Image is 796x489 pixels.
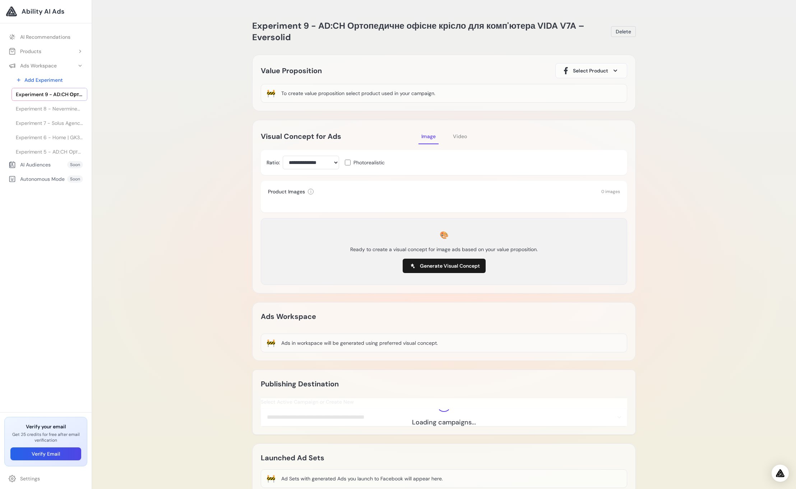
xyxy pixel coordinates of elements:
button: Image [418,128,439,144]
div: Autonomous Mode [9,175,65,183]
button: Select Product [555,63,627,78]
span: Select Product [573,67,608,74]
div: 🚧 [267,88,276,98]
a: Experiment 6 - Home | GK3 Capital [11,131,87,144]
span: Experiment 6 - Home | GK3 Capital [16,134,83,141]
input: Photorealistic [345,160,351,165]
span: Experiment 9 - AD:CH Ортопедичне офісне крісло для комп'ютера VIDA V7A – Eversolid [16,91,83,98]
button: Generate Visual Concept [403,259,486,273]
h3: Product Images [268,188,305,195]
a: Experiment 8 - Nevermined | The AI Billing and Payments Infrastructure [11,102,87,115]
button: Delete [611,26,636,37]
h2: Ads Workspace [261,311,316,322]
p: Ready to create a visual concept for image ads based on your value proposition. [350,246,538,253]
span: Loading campaigns... [412,418,476,427]
button: Products [4,45,87,58]
div: 🚧 [267,338,276,348]
h3: Verify your email [10,423,81,430]
span: Image [421,133,436,140]
button: Verify Email [10,447,81,460]
span: Experiment 9 - AD:CH Ортопедичне офісне крісло для комп'ютера VIDA V7A – Eversolid [252,20,584,43]
a: Add Experiment [11,74,87,86]
span: Generate Visual Concept [420,262,480,269]
div: Ad Sets with generated Ads you launch to Facebook will appear here. [281,475,443,482]
span: Experiment 7 - Solus Agency: Empowering Your Digital Success Journey [16,119,83,127]
span: Video [453,133,467,140]
a: Ability AI Ads [6,6,86,17]
span: Experiment 8 - Nevermined | The AI Billing and Payments Infrastructure [16,105,83,112]
span: 0 images [601,189,620,194]
span: Photorealistic [353,159,385,166]
span: Soon [67,175,83,183]
h2: Value Proposition [261,65,322,76]
span: i [310,189,311,194]
span: Delete [616,28,631,35]
div: To create value proposition select product used in your campaign. [281,90,435,97]
label: Ratio: [267,159,280,166]
a: AI Recommendations [4,30,87,43]
div: Ads Workspace [9,62,57,69]
div: Products [9,48,41,55]
span: Soon [67,161,83,168]
div: AI Audiences [9,161,51,168]
span: Ability AI Ads [22,6,64,17]
div: Ads in workspace will be generated using preferred visual concept. [281,339,438,347]
a: Settings [4,472,87,485]
button: Video [450,128,470,144]
div: 🚧 [267,474,276,484]
span: Experiment 5 - AD:CH Ортопедичне офісне крісло для комп'ютера VIDA V7A – Eversolid - AD:CH Ортопе... [16,148,83,155]
div: Open Intercom Messenger [772,465,789,482]
a: Experiment 9 - AD:CH Ортопедичне офісне крісло для комп'ютера VIDA V7A – Eversolid [11,88,87,101]
h2: Launched Ad Sets [261,452,324,464]
div: 🎨 [440,230,449,240]
h2: Publishing Destination [261,378,339,390]
button: Ads Workspace [4,59,87,72]
h2: Visual Concept for Ads [261,131,418,142]
p: Get 25 credits for free after email verification [10,432,81,443]
a: Experiment 5 - AD:CH Ортопедичне офісне крісло для комп'ютера VIDA V7A – Eversolid - AD:CH Ортопе... [11,145,87,158]
a: Experiment 7 - Solus Agency: Empowering Your Digital Success Journey [11,117,87,130]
